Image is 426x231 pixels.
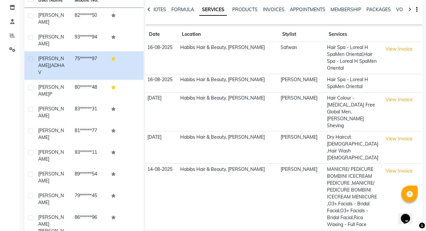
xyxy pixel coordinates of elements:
[199,4,227,16] a: SERVICES
[178,27,279,42] th: Location
[38,149,64,162] span: [PERSON_NAME]
[145,164,178,230] td: 14-08-2025
[178,74,279,92] td: Habibs Hair & Beauty, [PERSON_NAME]
[38,171,64,184] span: [PERSON_NAME]
[232,7,258,12] a: PRODUCTS
[325,164,381,230] td: MANICRE/ PEDICURE BOMBINI ICECREAM PEDICURE ,MANICRE/ PEDICURE BOMBINI ICECREAM MENIICURE ,O3+ Fa...
[279,92,325,131] td: [PERSON_NAME]
[38,62,64,75] span: JADHAV
[178,42,279,74] td: Habibs Hair & Beauty, [PERSON_NAME]
[38,193,64,205] span: [PERSON_NAME]
[383,44,416,54] button: View Invoice
[383,134,416,144] button: View Invoice
[279,164,325,230] td: [PERSON_NAME]
[290,7,325,12] a: APPOINTMENTS
[38,84,64,97] span: [PERSON_NAME]
[178,164,279,230] td: Habibs Hair & Beauty, [PERSON_NAME]
[279,74,325,92] td: [PERSON_NAME]
[49,91,52,97] span: P
[145,27,178,42] th: Date
[38,127,64,140] span: [PERSON_NAME]
[145,74,178,92] td: 16-08-2025
[38,214,64,227] span: [PERSON_NAME]
[38,12,64,25] span: [PERSON_NAME]
[38,106,64,119] span: [PERSON_NAME]
[398,205,419,224] iframe: chat widget
[38,34,64,47] span: [PERSON_NAME]
[279,42,325,74] td: Safwan
[325,131,381,164] td: Dry Haircut [DEMOGRAPHIC_DATA],Hair Wash [DEMOGRAPHIC_DATA]
[151,7,166,12] a: NOTES
[396,7,422,12] a: VOUCHERS
[178,92,279,131] td: Habibs Hair & Beauty, [PERSON_NAME]
[171,7,194,12] a: FORMULA
[331,7,361,12] a: MEMBERSHIP
[263,7,285,12] a: INVOICES
[383,166,416,176] button: View Invoice
[325,74,381,92] td: Hair Spa - Loreal H SpaMen Oriental
[145,42,178,74] td: 16-08-2025
[279,131,325,164] td: [PERSON_NAME]
[178,131,279,164] td: Habibs Hair & Beauty, [PERSON_NAME]
[325,92,381,131] td: Hair Colour - [MEDICAL_DATA] Free Global Men,[PERSON_NAME] Sheving
[383,95,416,105] button: View Invoice
[145,131,178,164] td: [DATE]
[279,27,325,42] th: Stylist
[325,42,381,74] td: Hair Spa - Loreal H SpaMen Oriental,Hair Spa - Loreal H SpaMen Oriental
[145,92,178,131] td: [DATE]
[366,7,391,12] a: PACKAGES
[325,27,381,42] th: Services
[38,56,64,68] span: [PERSON_NAME]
